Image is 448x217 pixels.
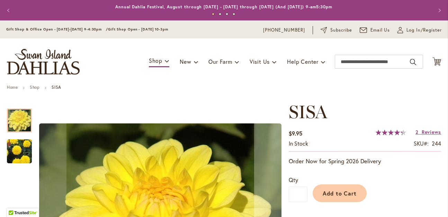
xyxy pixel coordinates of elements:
[406,27,442,34] span: Log In/Register
[376,130,406,135] div: 87%
[330,27,352,34] span: Subscribe
[212,13,214,15] button: 1 of 4
[313,184,367,202] button: Add to Cart
[289,130,302,137] span: $9.95
[108,27,168,32] span: Gift Shop Open - [DATE] 10-3pm
[52,85,61,90] strong: SISA
[208,58,232,65] span: Our Farm
[289,176,298,183] span: Qty
[250,58,270,65] span: Visit Us
[287,58,319,65] span: Help Center
[263,27,305,34] a: [PHONE_NUMBER]
[149,57,162,64] span: Shop
[415,129,419,135] span: 2
[7,132,32,163] div: SISA
[360,27,390,34] a: Email Us
[414,140,429,147] strong: SKU
[415,129,441,135] a: 2 Reviews
[7,49,80,75] a: store logo
[115,4,332,9] a: Annual Dahlia Festival, August through [DATE] - [DATE] through [DATE] (And [DATE]) 9-am5:30pm
[289,140,308,148] div: Availability
[2,3,16,17] button: Previous
[233,13,235,15] button: 4 of 4
[432,3,446,17] button: Next
[289,157,441,165] p: Order Now for Spring 2026 Delivery
[321,27,352,34] a: Subscribe
[180,58,191,65] span: New
[6,27,108,32] span: Gift Shop & Office Open - [DATE]-[DATE] 9-4:30pm /
[289,101,327,123] span: SISA
[370,27,390,34] span: Email Us
[7,102,39,132] div: SISA
[30,85,39,90] a: Shop
[7,85,18,90] a: Home
[219,13,221,15] button: 2 of 4
[323,190,357,197] span: Add to Cart
[226,13,228,15] button: 3 of 4
[289,140,308,147] span: In stock
[422,129,441,135] span: Reviews
[432,140,441,148] div: 244
[397,27,442,34] a: Log In/Register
